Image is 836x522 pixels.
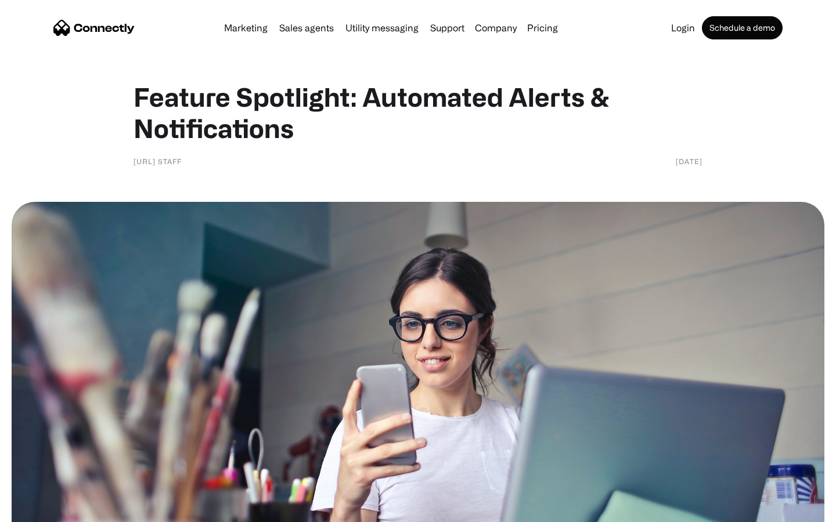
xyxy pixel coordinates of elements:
a: Support [426,23,469,32]
div: [DATE] [676,155,702,167]
div: Company [475,20,517,36]
a: Schedule a demo [702,16,783,39]
a: Pricing [522,23,563,32]
h1: Feature Spotlight: Automated Alerts & Notifications [134,81,702,144]
ul: Language list [23,502,70,518]
a: Utility messaging [341,23,423,32]
a: Sales agents [275,23,338,32]
a: Marketing [219,23,272,32]
div: [URL] staff [134,155,182,167]
aside: Language selected: English [12,502,70,518]
a: Login [666,23,700,32]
